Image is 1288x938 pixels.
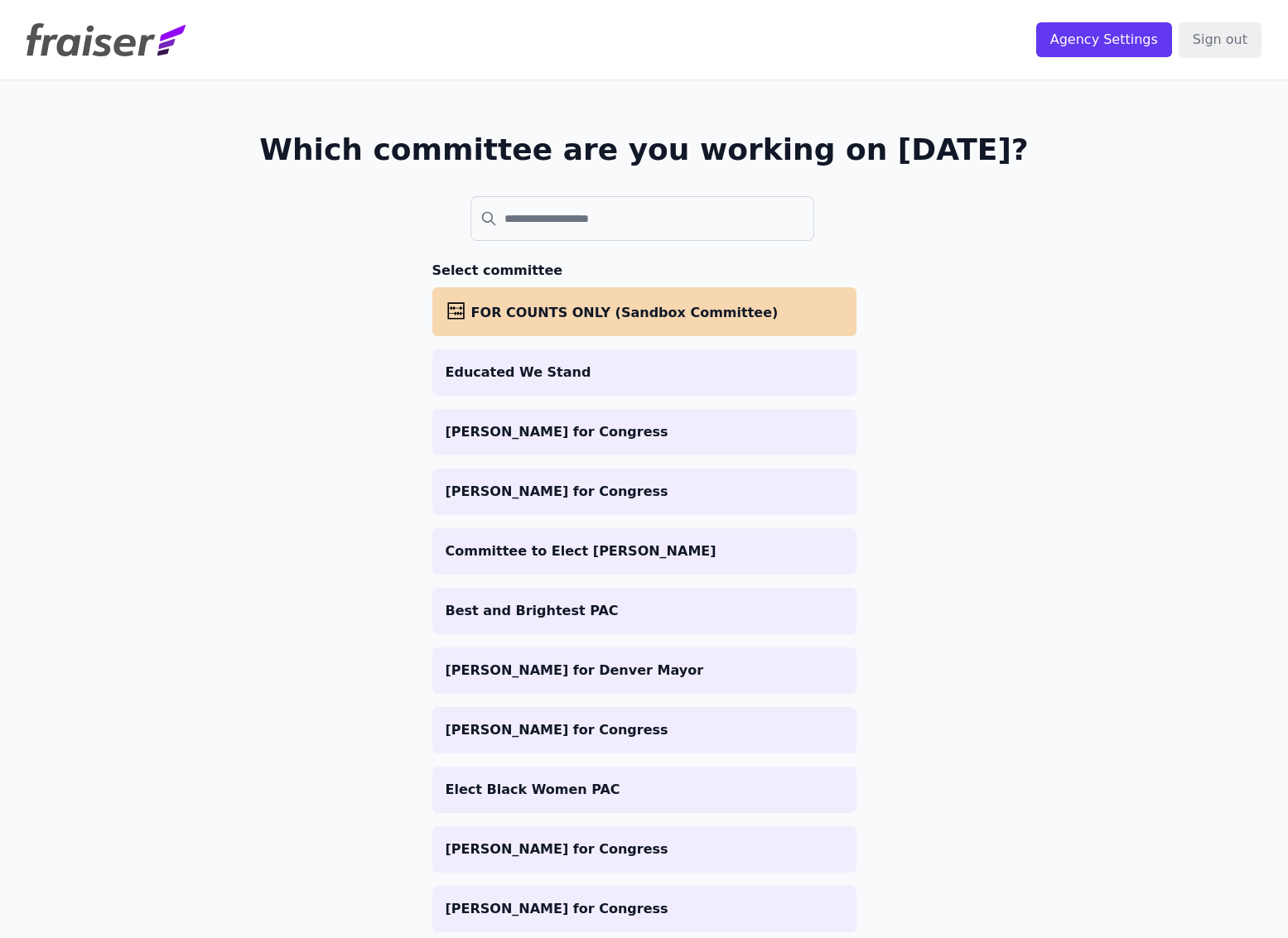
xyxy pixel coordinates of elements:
a: [PERSON_NAME] for Denver Mayor [432,647,856,694]
input: Sign out [1179,22,1261,57]
p: [PERSON_NAME] for Congress [446,482,843,502]
p: [PERSON_NAME] for Denver Mayor [446,661,843,681]
a: Educated We Stand [432,349,856,396]
p: Elect Black Women PAC [446,780,843,800]
img: Fraiser Logo [27,23,186,56]
p: Best and Brightest PAC [446,601,843,621]
input: Agency Settings [1036,22,1172,57]
span: FOR COUNTS ONLY (Sandbox Committee) [471,305,779,320]
p: [PERSON_NAME] for Congress [446,422,843,442]
a: FOR COUNTS ONLY (Sandbox Committee) [432,287,856,336]
p: [PERSON_NAME] for Congress [446,839,843,859]
h3: Select committee [432,261,856,281]
a: [PERSON_NAME] for Congress [432,469,856,515]
h1: Which committee are you working on [DATE]? [259,133,1029,166]
a: [PERSON_NAME] for Congress [432,409,856,455]
p: [PERSON_NAME] for Congress [446,899,843,919]
a: Elect Black Women PAC [432,767,856,813]
p: Committee to Elect [PERSON_NAME] [446,541,843,561]
a: [PERSON_NAME] for Congress [432,707,856,753]
a: [PERSON_NAME] for Congress [432,886,856,932]
p: [PERSON_NAME] for Congress [446,720,843,740]
a: Committee to Elect [PERSON_NAME] [432,528,856,575]
a: Best and Brightest PAC [432,588,856,634]
a: [PERSON_NAME] for Congress [432,826,856,873]
p: Educated We Stand [446,363,843,382]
